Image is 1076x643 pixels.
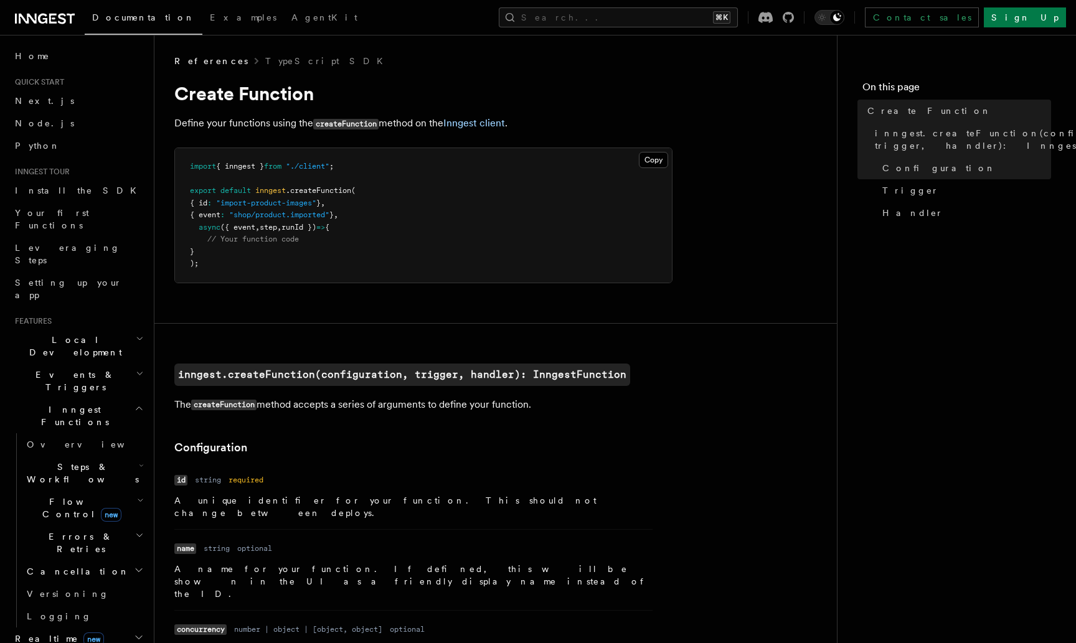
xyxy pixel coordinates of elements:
span: Events & Triggers [10,368,136,393]
span: { id [190,199,207,207]
a: Configuration [877,157,1051,179]
button: Toggle dark mode [814,10,844,25]
span: Home [15,50,50,62]
span: ); [190,259,199,268]
a: Create Function [862,100,1051,122]
span: Handler [882,207,943,219]
span: Flow Control [22,495,137,520]
a: Trigger [877,179,1051,202]
a: Python [10,134,146,157]
code: createFunction [313,119,379,129]
span: Node.js [15,118,74,128]
span: from [264,162,281,171]
a: Setting up your app [10,271,146,306]
button: Copy [639,152,668,168]
span: import [190,162,216,171]
a: Overview [22,433,146,456]
p: A name for your function. If defined, this will be shown in the UI as a friendly display name ins... [174,563,653,600]
a: inngest.createFunction(configuration, trigger, handler): InngestFunction [174,364,630,386]
p: The method accepts a series of arguments to define your function. [174,396,672,414]
span: // Your function code [207,235,299,243]
dd: number | object | [object, object] [234,624,382,634]
span: Features [10,316,52,326]
span: , [277,223,281,232]
span: .createFunction [286,186,351,195]
span: AgentKit [291,12,357,22]
span: Quick start [10,77,64,87]
span: Steps & Workflows [22,461,139,486]
span: , [321,199,325,207]
span: Versioning [27,589,109,599]
a: Versioning [22,583,146,605]
span: default [220,186,251,195]
span: Logging [27,611,92,621]
span: Local Development [10,334,136,359]
a: AgentKit [284,4,365,34]
span: Next.js [15,96,74,106]
span: Install the SDK [15,185,144,195]
button: Inngest Functions [10,398,146,433]
code: createFunction [191,400,257,410]
span: Errors & Retries [22,530,135,555]
span: References [174,55,248,67]
span: async [199,223,220,232]
span: Python [15,141,60,151]
span: : [220,210,225,219]
span: step [260,223,277,232]
span: ( [351,186,356,195]
kbd: ⌘K [713,11,730,24]
span: "./client" [286,162,329,171]
span: , [255,223,260,232]
button: Local Development [10,329,146,364]
a: Leveraging Steps [10,237,146,271]
a: Documentation [85,4,202,35]
a: Examples [202,4,284,34]
button: Steps & Workflows [22,456,146,490]
span: ; [329,162,334,171]
dd: optional [390,624,425,634]
dd: string [195,475,221,485]
button: Flow Controlnew [22,490,146,525]
a: TypeScript SDK [265,55,390,67]
p: Define your functions using the method on the . [174,115,672,133]
span: export [190,186,216,195]
a: Configuration [174,439,247,456]
span: } [316,199,321,207]
span: { [325,223,329,232]
span: Setting up your app [15,278,122,300]
a: Next.js [10,90,146,112]
a: Your first Functions [10,202,146,237]
code: id [174,475,187,486]
span: Examples [210,12,276,22]
p: A unique identifier for your function. This should not change between deploys. [174,494,653,519]
span: "shop/product.imported" [229,210,329,219]
div: Inngest Functions [10,433,146,627]
dd: string [204,543,230,553]
span: { event [190,210,220,219]
button: Events & Triggers [10,364,146,398]
span: => [316,223,325,232]
a: Logging [22,605,146,627]
span: "import-product-images" [216,199,316,207]
span: } [190,247,194,256]
span: Documentation [92,12,195,22]
button: Cancellation [22,560,146,583]
button: Errors & Retries [22,525,146,560]
span: } [329,210,334,219]
a: Home [10,45,146,67]
span: new [101,508,121,522]
a: Handler [877,202,1051,224]
span: Inngest tour [10,167,70,177]
span: Cancellation [22,565,130,578]
span: Overview [27,439,155,449]
span: Inngest Functions [10,403,134,428]
dd: optional [237,543,272,553]
code: name [174,543,196,554]
span: Create Function [867,105,991,117]
h1: Create Function [174,82,672,105]
a: Inngest client [443,117,505,129]
a: Contact sales [865,7,979,27]
a: Node.js [10,112,146,134]
code: concurrency [174,624,227,635]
